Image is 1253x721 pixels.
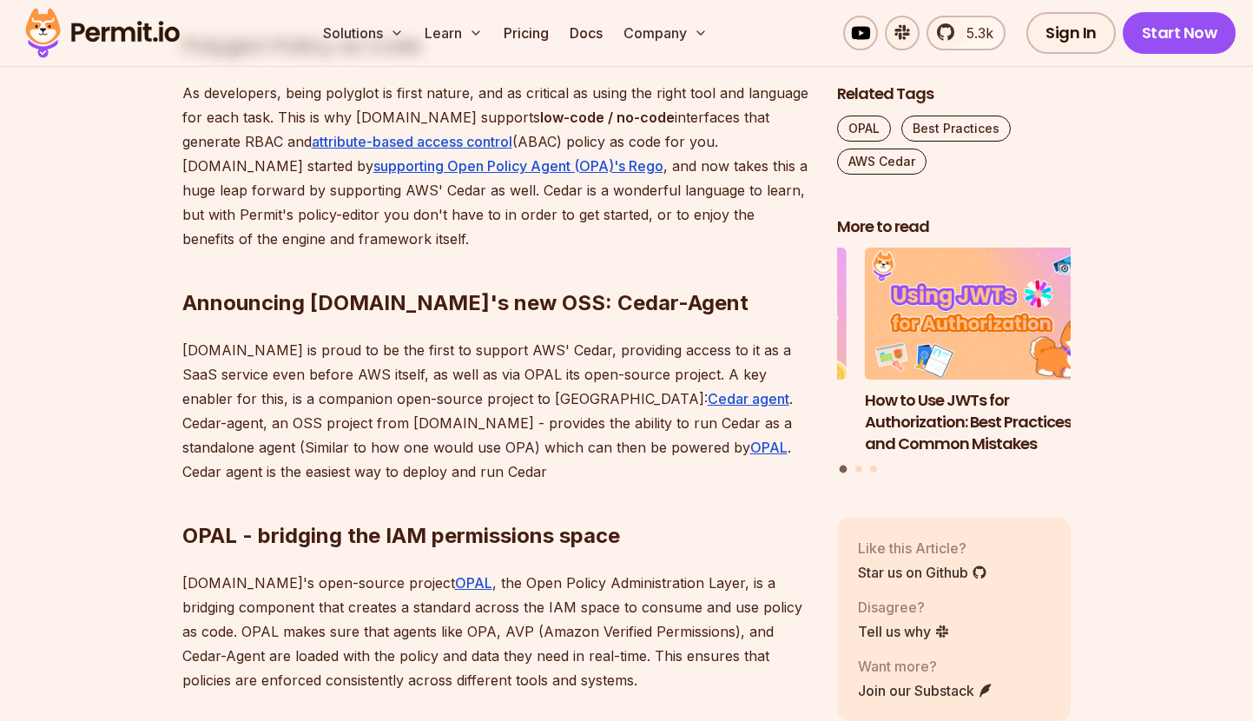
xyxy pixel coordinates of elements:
[837,116,891,142] a: OPAL
[316,16,411,50] button: Solutions
[418,16,490,50] button: Learn
[455,574,492,592] a: OPAL
[837,83,1072,105] h2: Related Tags
[182,220,809,317] h2: Announcing [DOMAIN_NAME]'s new OSS: Cedar-Agent
[837,149,927,175] a: AWS Cedar
[373,157,663,175] a: supporting Open Policy Agent (OPA)'s Rego
[865,390,1099,454] h3: How to Use JWTs for Authorization: Best Practices and Common Mistakes
[840,466,847,473] button: Go to slide 1
[1026,12,1116,54] a: Sign In
[612,248,847,455] li: 3 of 3
[865,248,1099,380] img: How to Use JWTs for Authorization: Best Practices and Common Mistakes
[750,439,788,456] a: OPAL
[858,597,950,618] p: Disagree?
[540,109,675,126] strong: low-code / no-code
[182,453,809,550] h2: OPAL - bridging the IAM permissions space
[612,248,847,380] img: A Guide to Bearer Tokens: JWT vs. Opaque Tokens
[870,466,877,473] button: Go to slide 3
[858,562,987,583] a: Star us on Github
[837,216,1072,238] h2: More to read
[617,16,715,50] button: Company
[312,133,512,150] a: attribute-based access control
[497,16,556,50] a: Pricing
[858,538,987,559] p: Like this Article?
[837,248,1072,476] div: Posts
[612,390,847,433] h3: A Guide to Bearer Tokens: JWT vs. Opaque Tokens
[865,248,1099,455] a: How to Use JWTs for Authorization: Best Practices and Common MistakesHow to Use JWTs for Authoriz...
[855,466,862,473] button: Go to slide 2
[901,116,1011,142] a: Best Practices
[708,390,789,407] a: Cedar agent
[182,338,809,484] p: [DOMAIN_NAME] is proud to be the first to support AWS' Cedar, providing access to it as a SaaS se...
[858,656,993,677] p: Want more?
[182,571,809,692] p: [DOMAIN_NAME]'s open-source project , the Open Policy Administration Layer, is a bridging compone...
[865,248,1099,455] li: 1 of 3
[858,621,950,642] a: Tell us why
[182,81,809,251] p: As developers, being polyglot is first nature, and as critical as using the right tool and langua...
[858,680,993,701] a: Join our Substack
[563,16,610,50] a: Docs
[17,3,188,63] img: Permit logo
[1123,12,1237,54] a: Start Now
[927,16,1006,50] a: 5.3k
[956,23,993,43] span: 5.3k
